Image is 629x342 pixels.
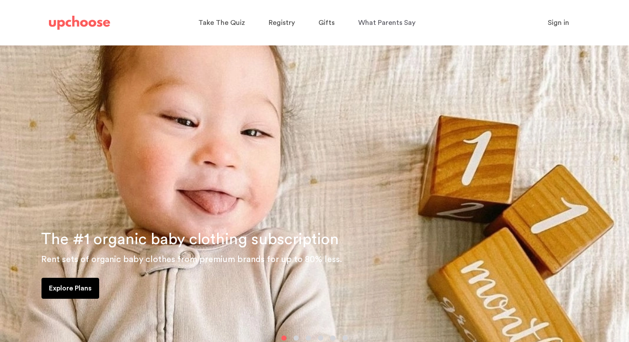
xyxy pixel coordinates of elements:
[269,19,295,26] span: Registry
[548,19,569,26] span: Sign in
[49,14,110,32] a: UpChoose
[41,278,99,299] a: Explore Plans
[358,14,418,31] a: What Parents Say
[269,14,297,31] a: Registry
[318,14,337,31] a: Gifts
[318,19,335,26] span: Gifts
[41,252,619,266] p: Rent sets of organic baby clothes from premium brands for up to 80% less.
[41,231,339,247] span: The #1 organic baby clothing subscription
[198,14,248,31] a: Take The Quiz
[537,14,580,31] button: Sign in
[198,19,245,26] span: Take The Quiz
[49,283,92,294] p: Explore Plans
[358,19,415,26] span: What Parents Say
[49,16,110,30] img: UpChoose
